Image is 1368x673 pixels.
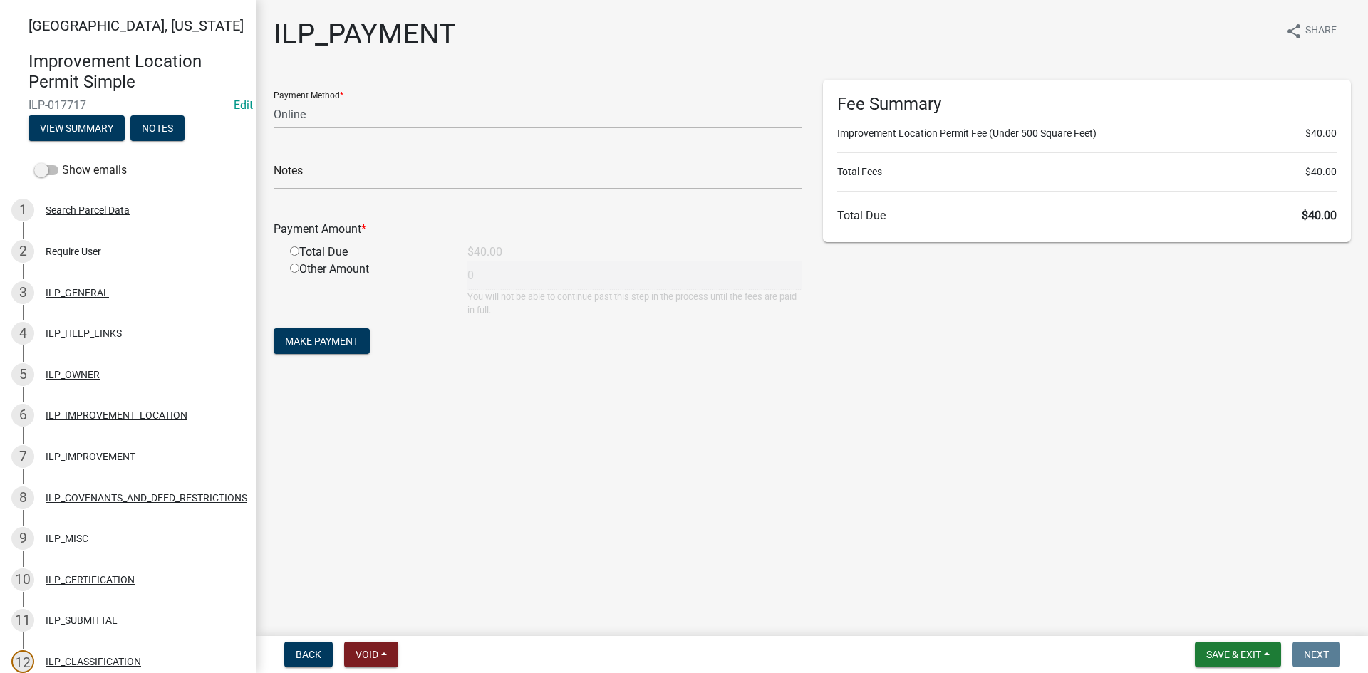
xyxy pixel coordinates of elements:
div: Total Due [279,244,457,261]
div: 7 [11,445,34,468]
button: View Summary [28,115,125,141]
div: ILP_GENERAL [46,288,109,298]
div: ILP_CERTIFICATION [46,575,135,585]
h6: Fee Summary [837,94,1337,115]
div: 3 [11,281,34,304]
h1: ILP_PAYMENT [274,17,456,51]
span: Save & Exit [1206,649,1261,660]
div: 10 [11,568,34,591]
div: 9 [11,527,34,550]
div: ILP_COVENANTS_AND_DEED_RESTRICTIONS [46,493,247,503]
li: Improvement Location Permit Fee (Under 500 Square Feet) [837,126,1337,141]
div: Other Amount [279,261,457,317]
div: Search Parcel Data [46,205,130,215]
div: Payment Amount [263,221,812,238]
wm-modal-confirm: Edit Application Number [234,98,253,112]
span: Void [356,649,378,660]
div: ILP_CLASSIFICATION [46,657,141,667]
div: 8 [11,486,34,509]
button: Void [344,642,398,667]
div: ILP_HELP_LINKS [46,328,122,338]
div: 12 [11,650,34,673]
button: shareShare [1274,17,1348,45]
i: share [1285,23,1302,40]
label: Show emails [34,162,127,179]
a: Edit [234,98,253,112]
div: ILP_IMPROVEMENT [46,452,135,461]
div: 2 [11,240,34,263]
span: ILP-017717 [28,98,228,112]
button: Next [1292,642,1340,667]
div: 5 [11,363,34,386]
button: Save & Exit [1195,642,1281,667]
button: Make Payment [274,328,370,354]
h4: Improvement Location Permit Simple [28,51,245,93]
h6: Total Due [837,209,1337,222]
span: Make Payment [285,335,358,347]
span: Next [1304,649,1329,660]
span: $40.00 [1305,126,1337,141]
button: Back [284,642,333,667]
span: Share [1305,23,1337,40]
button: Notes [130,115,185,141]
li: Total Fees [837,165,1337,179]
div: 1 [11,199,34,221]
div: ILP_SUBMITTAL [46,615,118,625]
div: 6 [11,404,34,427]
wm-modal-confirm: Summary [28,123,125,135]
div: ILP_OWNER [46,370,100,380]
div: ILP_IMPROVEMENT_LOCATION [46,410,187,420]
span: [GEOGRAPHIC_DATA], [US_STATE] [28,17,244,34]
div: 11 [11,609,34,632]
wm-modal-confirm: Notes [130,123,185,135]
span: $40.00 [1305,165,1337,179]
span: Back [296,649,321,660]
div: ILP_MISC [46,533,88,543]
span: $40.00 [1302,209,1337,222]
div: Require User [46,246,101,256]
div: 4 [11,322,34,345]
